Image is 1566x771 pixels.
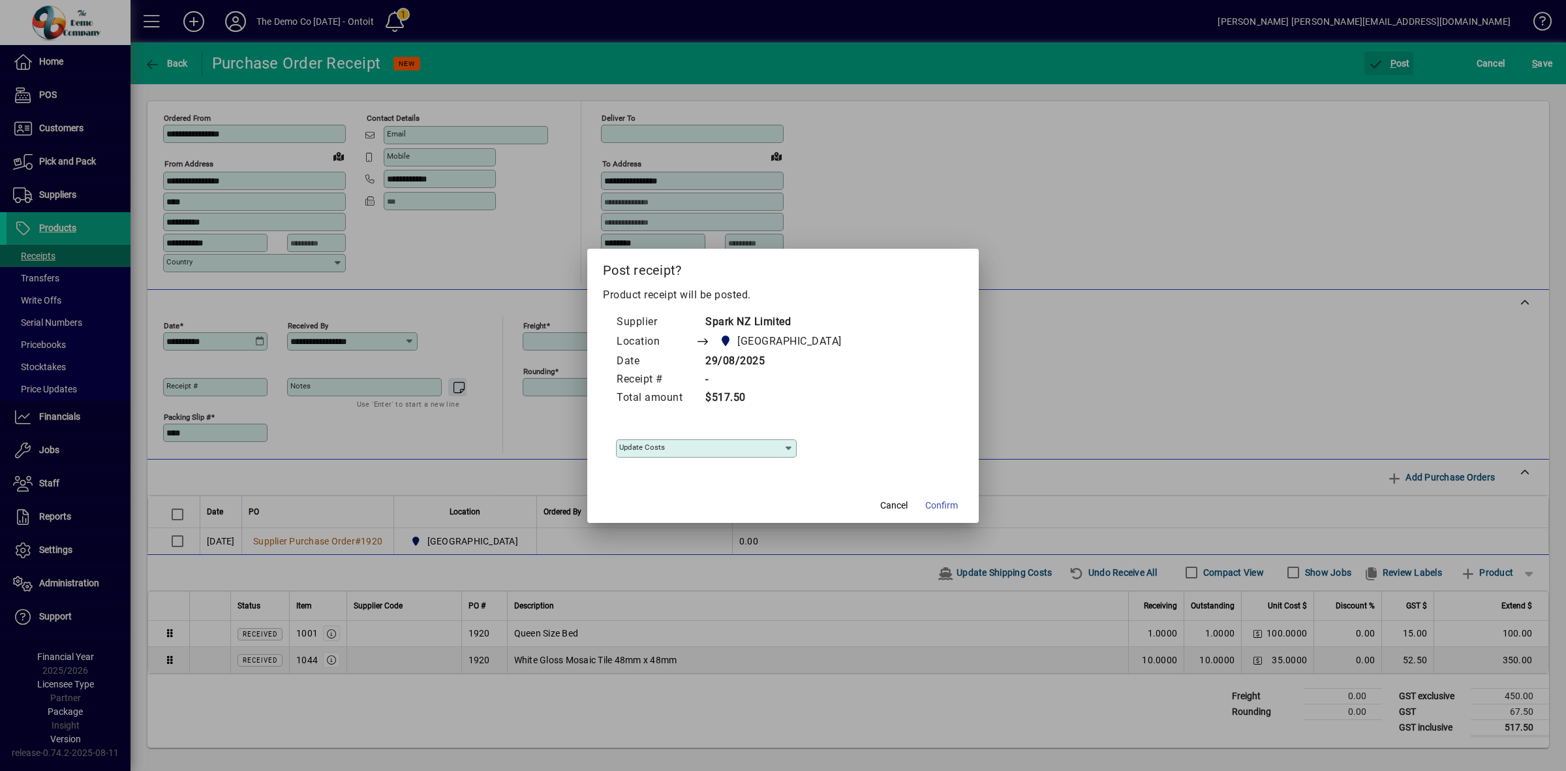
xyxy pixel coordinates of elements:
[616,332,696,353] td: Location
[696,353,867,371] td: 29/08/2025
[616,353,696,371] td: Date
[925,499,958,512] span: Confirm
[920,494,963,518] button: Confirm
[716,332,847,351] span: Auckland
[737,334,842,349] span: [GEOGRAPHIC_DATA]
[696,389,867,407] td: $517.50
[616,389,696,407] td: Total amount
[873,494,915,518] button: Cancel
[619,443,665,452] mat-label: Update costs
[587,249,979,287] h2: Post receipt?
[880,499,908,512] span: Cancel
[696,313,867,332] td: Spark NZ Limited
[616,313,696,332] td: Supplier
[616,371,696,389] td: Receipt #
[696,371,867,389] td: -
[603,287,963,303] p: Product receipt will be posted.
